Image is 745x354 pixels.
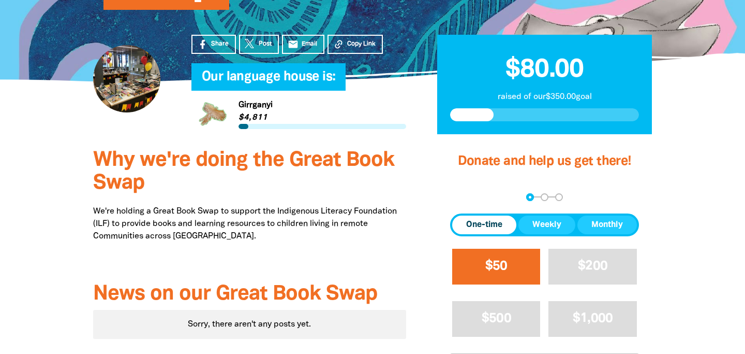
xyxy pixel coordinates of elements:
span: $80.00 [505,58,584,82]
a: Share [191,35,236,54]
span: Copy Link [347,39,376,49]
button: $500 [452,301,541,337]
div: Paginated content [93,310,406,339]
span: $500 [482,313,511,324]
button: One-time [452,216,516,234]
button: $50 [452,249,541,285]
span: Donate and help us get there! [458,155,632,167]
i: email [288,39,299,50]
button: $1,000 [548,301,637,337]
span: One-time [466,219,502,231]
span: $200 [578,260,607,272]
button: $200 [548,249,637,285]
button: Weekly [518,216,575,234]
span: Monthly [591,219,623,231]
span: $1,000 [573,313,613,324]
span: Post [259,39,272,49]
span: $50 [485,260,508,272]
button: Navigate to step 2 of 3 to enter your details [541,193,548,201]
span: Weekly [532,219,561,231]
button: Navigate to step 3 of 3 to enter your payment details [555,193,563,201]
span: Share [211,39,229,49]
h6: My Team [191,80,406,87]
span: Why we're doing the Great Book Swap [93,151,394,193]
p: raised of our $350.00 goal [450,91,639,103]
div: Donation frequency [450,214,639,236]
a: Post [239,35,279,54]
button: Navigate to step 1 of 3 to enter your donation amount [526,193,534,201]
span: Our language house is: [202,71,335,91]
button: Copy Link [327,35,383,54]
button: Monthly [577,216,637,234]
span: Email [302,39,317,49]
p: We're holding a Great Book Swap to support the Indigenous Literacy Foundation (ILF) to provide bo... [93,205,406,267]
h3: News on our Great Book Swap [93,283,406,306]
a: emailEmail [282,35,324,54]
div: Sorry, there aren't any posts yet. [93,310,406,339]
